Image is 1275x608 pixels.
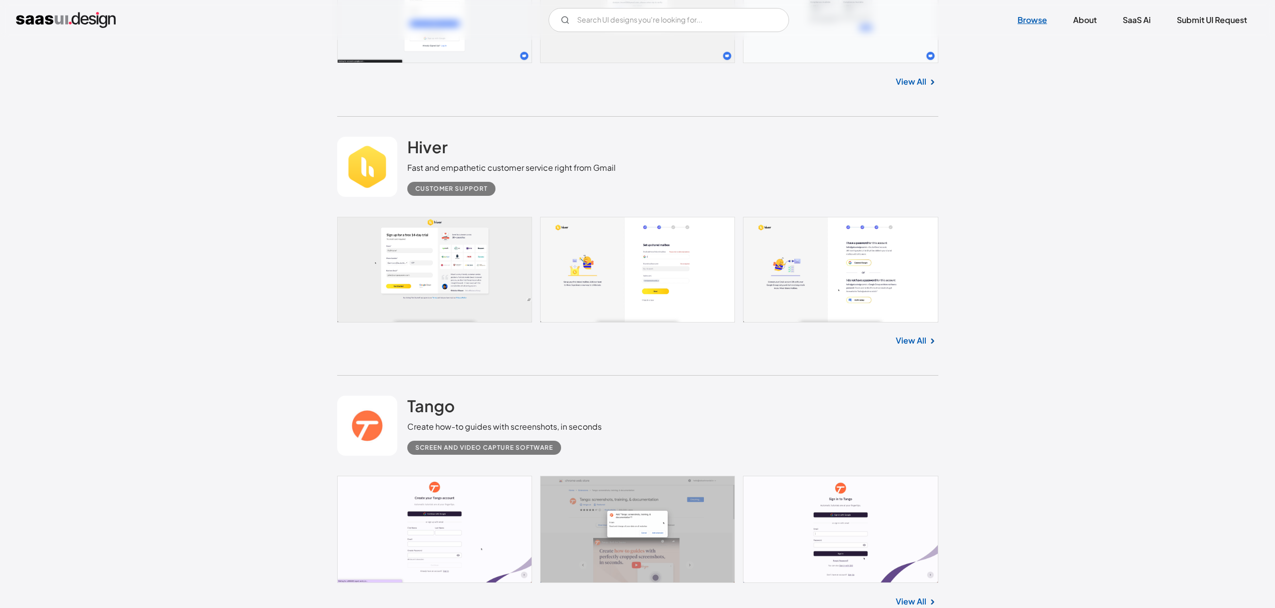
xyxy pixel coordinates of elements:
[407,421,602,433] div: Create how-to guides with screenshots, in seconds
[1111,9,1163,31] a: SaaS Ai
[415,442,553,454] div: Screen and Video Capture Software
[16,12,116,28] a: home
[415,183,487,195] div: Customer Support
[896,76,926,88] a: View All
[407,396,455,416] h2: Tango
[1061,9,1109,31] a: About
[896,335,926,347] a: View All
[407,137,448,162] a: Hiver
[407,162,616,174] div: Fast and empathetic customer service right from Gmail
[896,595,926,607] a: View All
[407,396,455,421] a: Tango
[1005,9,1059,31] a: Browse
[549,8,789,32] form: Email Form
[549,8,789,32] input: Search UI designs you're looking for...
[1165,9,1259,31] a: Submit UI Request
[407,137,448,157] h2: Hiver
